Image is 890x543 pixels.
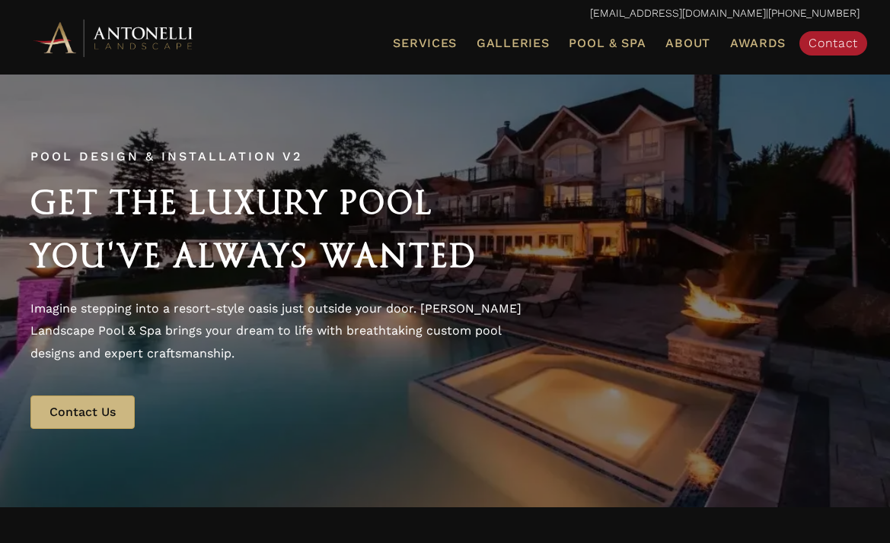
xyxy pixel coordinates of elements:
a: Pool & Spa [563,33,652,53]
a: About [659,33,716,53]
a: [PHONE_NUMBER] [768,7,860,19]
img: Antonelli Horizontal Logo [30,17,198,59]
span: Pool & Spa [569,36,646,50]
a: Contact [799,31,867,56]
p: | [30,4,860,24]
a: Awards [724,33,792,53]
a: Services [387,33,463,53]
span: Contact Us [49,405,116,419]
span: Contact [809,36,858,50]
span: Awards [730,36,786,50]
a: Contact Us [30,395,135,429]
span: Services [393,37,457,49]
span: Get the Luxury Pool You've Always Wanted [30,183,477,275]
span: Imagine stepping into a resort-style oasis just outside your door. [PERSON_NAME] Landscape Pool &... [30,301,522,360]
a: [EMAIL_ADDRESS][DOMAIN_NAME] [590,7,766,19]
span: About [665,37,710,49]
span: Galleries [477,36,549,50]
a: Galleries [471,33,555,53]
span: Pool Design & Installation v2 [30,149,302,164]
